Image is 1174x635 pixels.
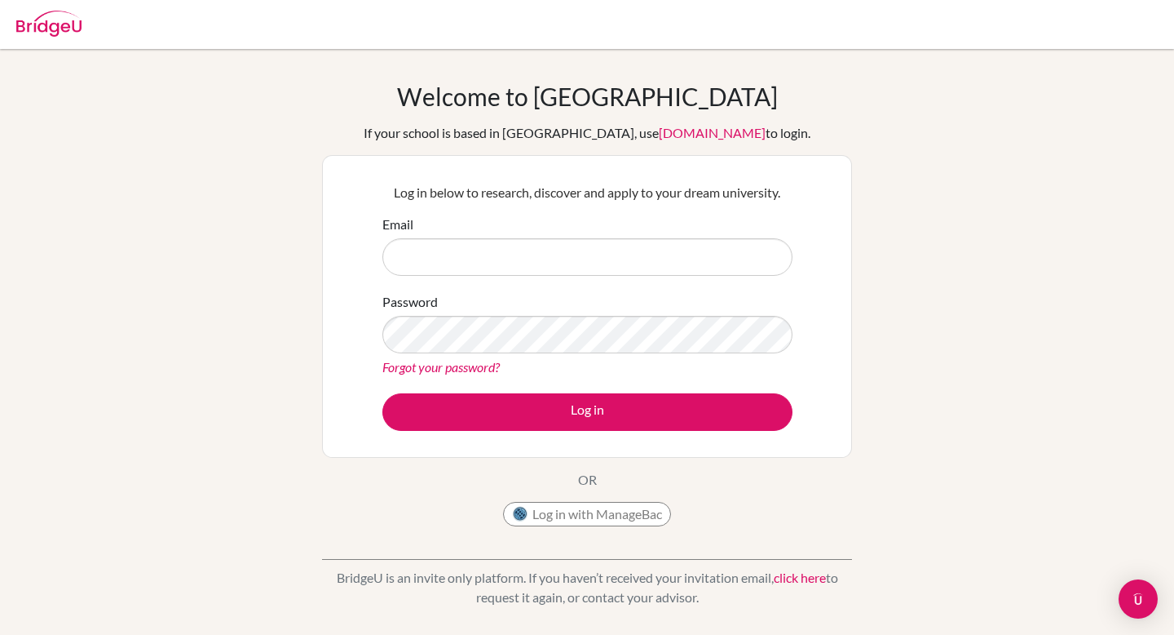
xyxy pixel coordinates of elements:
a: [DOMAIN_NAME] [659,125,766,140]
p: OR [578,470,597,490]
a: Forgot your password? [382,359,500,375]
a: click here [774,570,826,585]
div: Open Intercom Messenger [1119,579,1158,619]
img: Bridge-U [16,11,82,37]
p: BridgeU is an invite only platform. If you haven’t received your invitation email, to request it ... [322,568,852,607]
div: If your school is based in [GEOGRAPHIC_DATA], use to login. [364,123,810,143]
label: Password [382,292,438,312]
h1: Welcome to [GEOGRAPHIC_DATA] [397,82,778,111]
button: Log in [382,393,792,431]
label: Email [382,215,413,234]
p: Log in below to research, discover and apply to your dream university. [382,183,792,202]
button: Log in with ManageBac [503,502,671,526]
